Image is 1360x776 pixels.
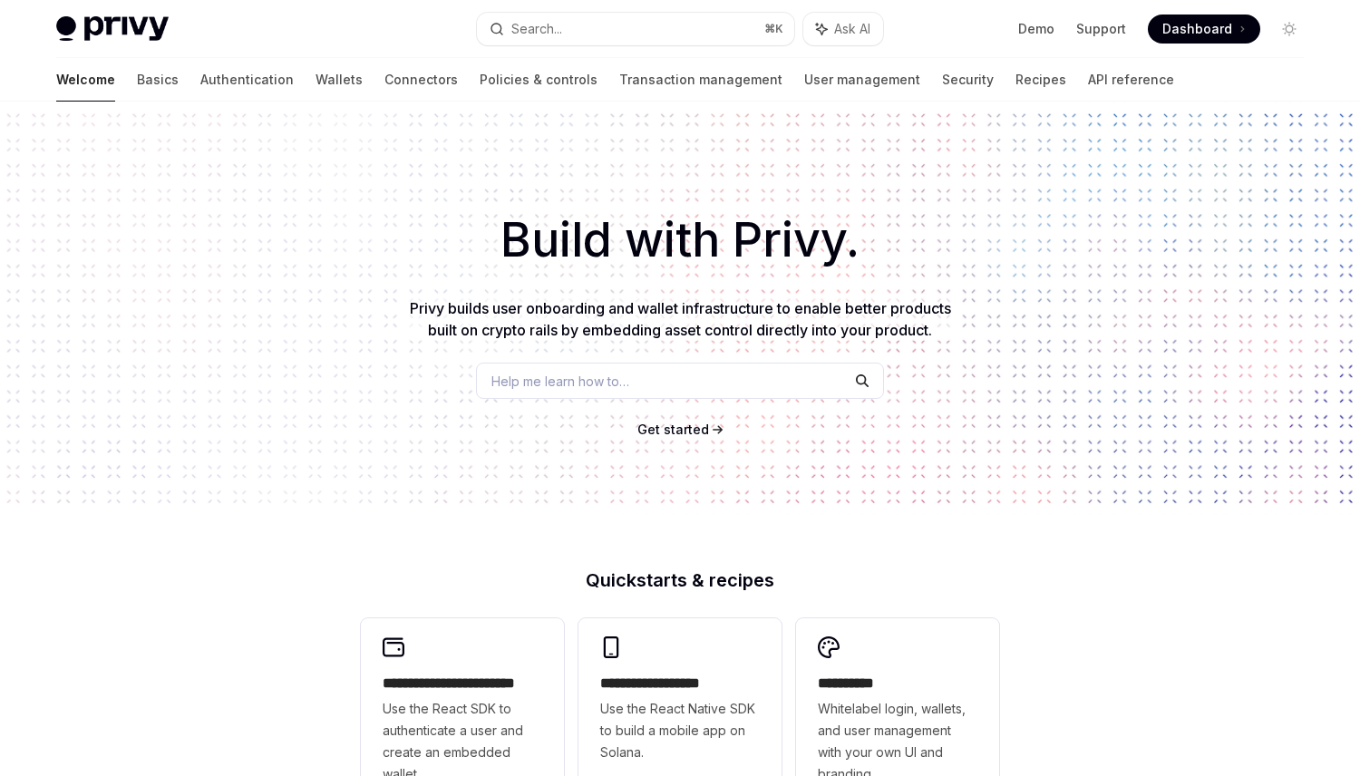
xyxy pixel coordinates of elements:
[491,372,629,391] span: Help me learn how to…
[1275,15,1304,44] button: Toggle dark mode
[480,58,597,102] a: Policies & controls
[1148,15,1260,44] a: Dashboard
[384,58,458,102] a: Connectors
[803,13,883,45] button: Ask AI
[834,20,870,38] span: Ask AI
[511,18,562,40] div: Search...
[316,58,363,102] a: Wallets
[29,205,1331,276] h1: Build with Privy.
[1015,58,1066,102] a: Recipes
[361,571,999,589] h2: Quickstarts & recipes
[56,58,115,102] a: Welcome
[477,13,794,45] button: Search...⌘K
[942,58,994,102] a: Security
[200,58,294,102] a: Authentication
[1076,20,1126,38] a: Support
[1018,20,1054,38] a: Demo
[619,58,782,102] a: Transaction management
[1088,58,1174,102] a: API reference
[410,299,951,339] span: Privy builds user onboarding and wallet infrastructure to enable better products built on crypto ...
[1162,20,1232,38] span: Dashboard
[637,421,709,439] a: Get started
[600,698,760,763] span: Use the React Native SDK to build a mobile app on Solana.
[637,422,709,437] span: Get started
[764,22,783,36] span: ⌘ K
[804,58,920,102] a: User management
[137,58,179,102] a: Basics
[56,16,169,42] img: light logo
